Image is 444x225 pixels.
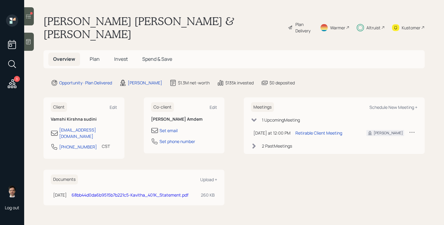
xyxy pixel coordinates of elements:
[14,76,20,82] div: 3
[269,80,295,86] div: $0 deposited
[142,56,172,62] span: Spend & Save
[59,80,112,86] div: Opportunity · Plan Delivered
[51,117,117,122] h6: Vamshi Kirshna sudini
[262,143,292,149] div: 2 Past Meeting s
[128,80,162,86] div: [PERSON_NAME]
[225,80,254,86] div: $135k invested
[369,104,417,110] div: Schedule New Meeting +
[59,127,117,139] div: [EMAIL_ADDRESS][DOMAIN_NAME]
[5,205,19,210] div: Log out
[59,144,97,150] div: [PHONE_NUMBER]
[178,80,210,86] div: $1.3M net-worth
[90,56,100,62] span: Plan
[251,102,274,112] h6: Meetings
[402,24,420,31] div: Kustomer
[51,174,78,184] h6: Documents
[53,56,75,62] span: Overview
[72,192,188,198] a: 68bb44d0da6b9515b7b221c5-Kavitha_401K_Statement.pdf
[102,143,110,149] div: CST
[6,185,18,197] img: jonah-coleman-headshot.png
[210,104,217,110] div: Edit
[295,21,313,34] div: Plan Delivery
[110,104,117,110] div: Edit
[53,192,67,198] div: [DATE]
[201,192,215,198] div: 260 KB
[114,56,128,62] span: Invest
[253,130,291,136] div: [DATE] at 12:00 PM
[330,24,345,31] div: Warmer
[51,102,67,112] h6: Client
[366,24,381,31] div: Altruist
[295,130,342,136] div: Retirable Client Meeting
[43,15,283,41] h1: [PERSON_NAME] [PERSON_NAME] & [PERSON_NAME]
[374,130,403,136] div: [PERSON_NAME]
[200,177,217,182] div: Upload +
[151,102,174,112] h6: Co-client
[159,127,178,134] div: Set email
[262,117,300,123] div: 1 Upcoming Meeting
[151,117,217,122] h6: [PERSON_NAME] Amdem
[159,138,195,145] div: Set phone number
